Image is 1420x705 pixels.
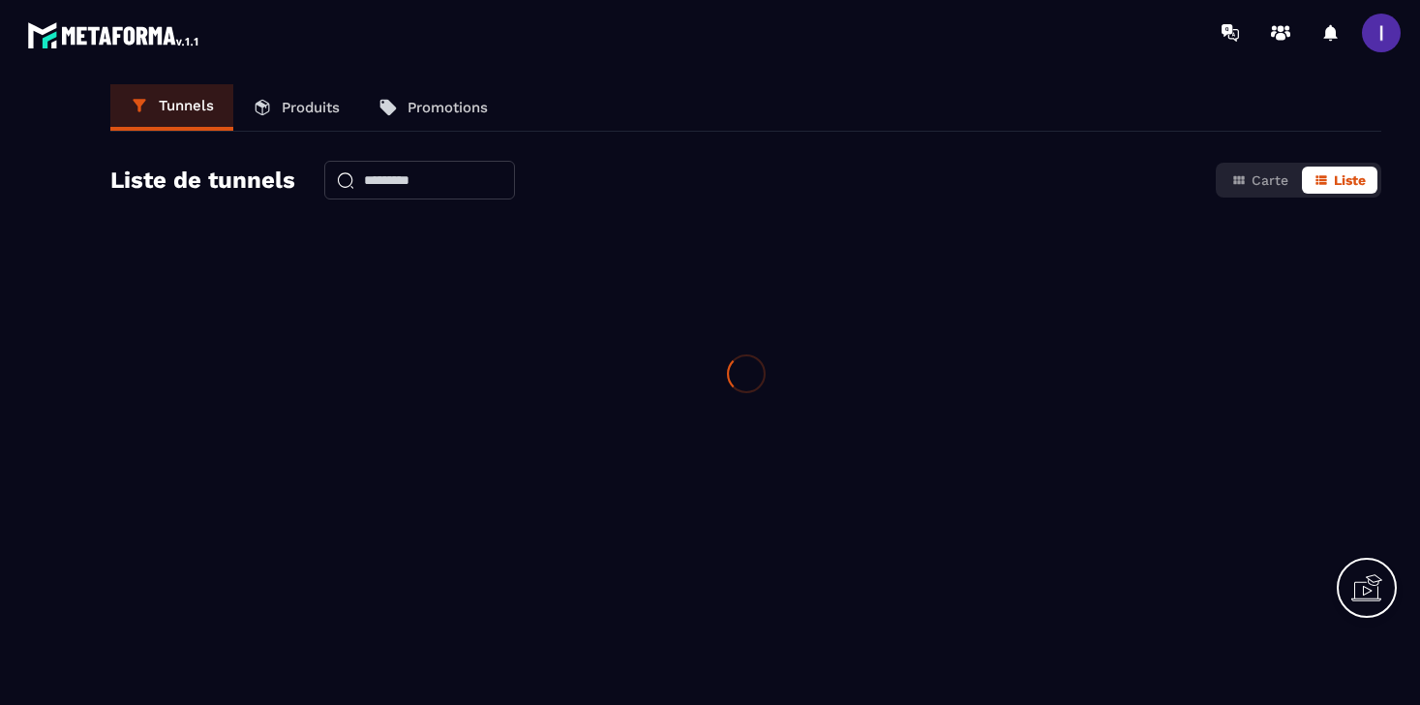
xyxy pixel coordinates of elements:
p: Produits [282,99,340,116]
p: Promotions [408,99,488,116]
span: Liste [1334,172,1366,188]
a: Tunnels [110,84,233,131]
img: logo [27,17,201,52]
a: Promotions [359,84,507,131]
a: Produits [233,84,359,131]
button: Liste [1302,167,1377,194]
p: Tunnels [159,97,214,114]
h2: Liste de tunnels [110,161,295,199]
span: Carte [1252,172,1288,188]
button: Carte [1220,167,1300,194]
